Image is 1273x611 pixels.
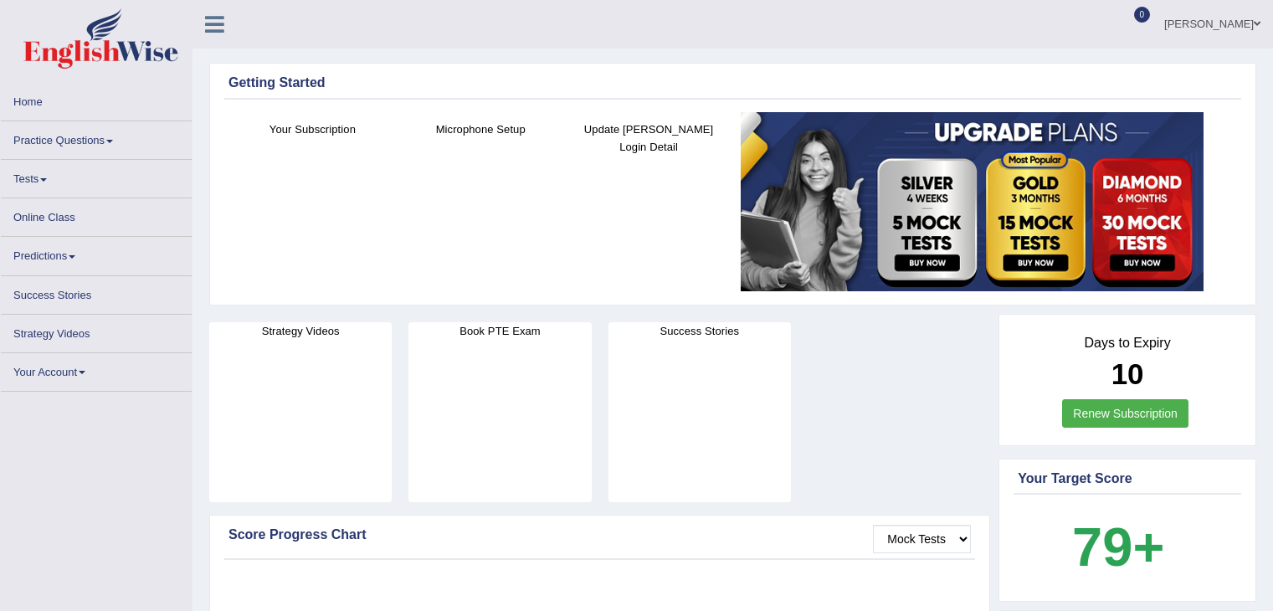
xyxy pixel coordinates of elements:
[1111,357,1144,390] b: 10
[1,83,192,116] a: Home
[1018,336,1237,351] h4: Days to Expiry
[228,73,1237,93] div: Getting Started
[1018,469,1237,489] div: Your Target Score
[1062,399,1188,428] a: Renew Subscription
[408,322,591,340] h4: Book PTE Exam
[1,276,192,309] a: Success Stories
[1072,516,1164,578] b: 79+
[1,121,192,154] a: Practice Questions
[228,525,971,545] div: Score Progress Chart
[1,198,192,231] a: Online Class
[741,112,1204,291] img: small5.jpg
[405,121,557,138] h4: Microphone Setup
[1,353,192,386] a: Your Account
[573,121,725,156] h4: Update [PERSON_NAME] Login Detail
[237,121,388,138] h4: Your Subscription
[1,315,192,347] a: Strategy Videos
[1,237,192,270] a: Predictions
[209,322,392,340] h4: Strategy Videos
[1,160,192,193] a: Tests
[1134,7,1151,23] span: 0
[608,322,791,340] h4: Success Stories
